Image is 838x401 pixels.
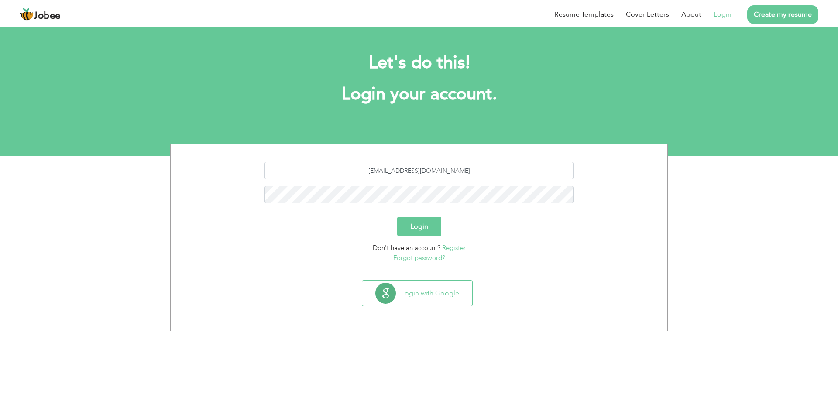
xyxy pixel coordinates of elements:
button: Login with Google [362,281,472,306]
a: Register [442,243,466,252]
a: About [681,9,701,20]
a: Cover Letters [626,9,669,20]
span: Jobee [34,11,61,21]
a: Login [714,9,732,20]
a: Jobee [20,7,61,21]
img: jobee.io [20,7,34,21]
button: Login [397,217,441,236]
a: Create my resume [747,5,818,24]
h1: Login your account. [183,83,655,106]
h2: Let's do this! [183,51,655,74]
a: Resume Templates [554,9,614,20]
input: Email [264,162,574,179]
a: Forgot password? [393,254,445,262]
span: Don't have an account? [373,243,440,252]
